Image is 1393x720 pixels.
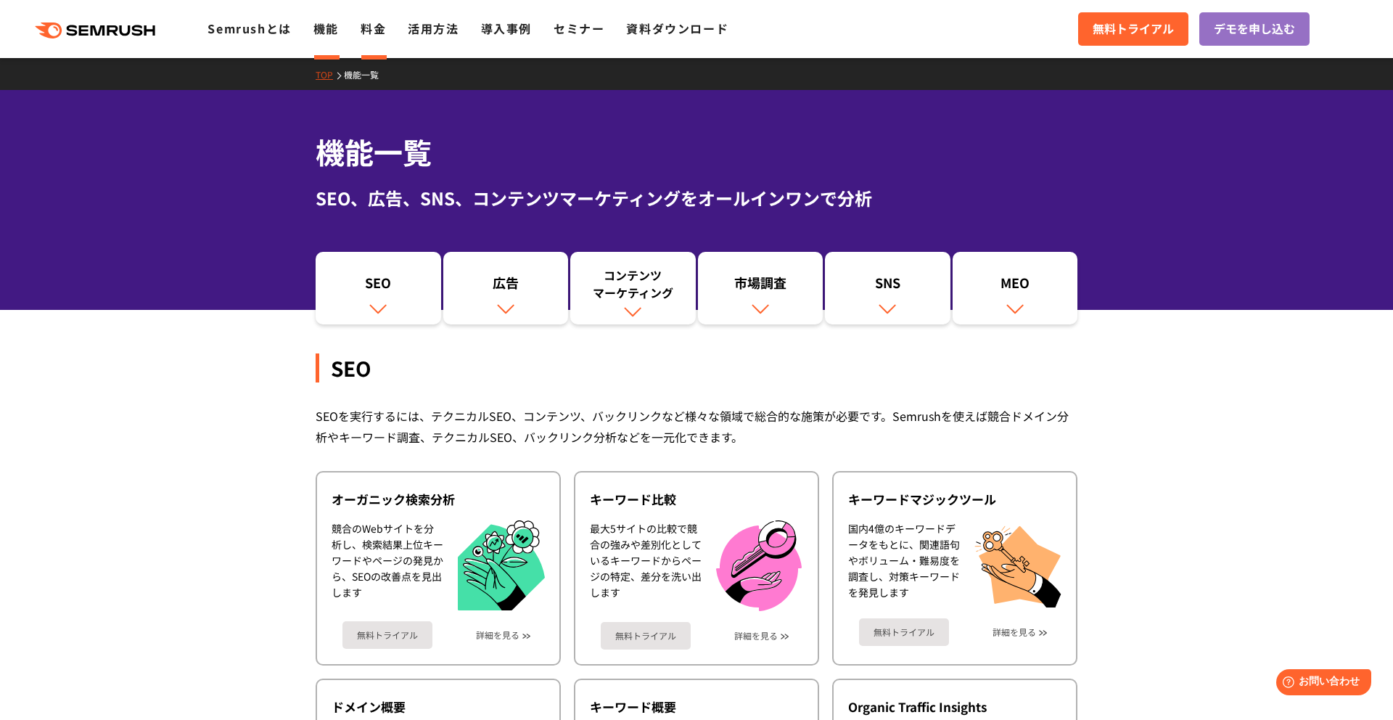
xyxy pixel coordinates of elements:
a: SEO [316,252,441,324]
span: 無料トライアル [1093,20,1174,38]
a: コンテンツマーケティング [570,252,696,324]
div: ドメイン概要 [332,698,545,716]
a: 機能一覧 [344,68,390,81]
div: 国内4億のキーワードデータをもとに、関連語句やボリューム・難易度を調査し、対策キーワードを発見します [848,520,960,607]
a: 無料トライアル [342,621,432,649]
iframe: Help widget launcher [1264,663,1377,704]
a: 詳細を見る [476,630,519,640]
div: MEO [960,274,1071,298]
div: 最大5サイトの比較で競合の強みや差別化としているキーワードからページの特定、差分を洗い出します [590,520,702,611]
a: 機能 [313,20,339,37]
div: SNS [832,274,943,298]
div: キーワード概要 [590,698,803,716]
a: 無料トライアル [859,618,949,646]
img: キーワード比較 [716,520,802,611]
div: SEOを実行するには、テクニカルSEO、コンテンツ、バックリンクなど様々な領域で総合的な施策が必要です。Semrushを使えば競合ドメイン分析やキーワード調査、テクニカルSEO、バックリンク分析... [316,406,1077,448]
a: MEO [953,252,1078,324]
img: オーガニック検索分析 [458,520,545,611]
div: SEO [323,274,434,298]
a: デモを申し込む [1199,12,1310,46]
div: オーガニック検索分析 [332,491,545,508]
span: デモを申し込む [1214,20,1295,38]
div: 市場調査 [705,274,816,298]
a: 活用方法 [408,20,459,37]
div: SEO [316,353,1077,382]
div: キーワード比較 [590,491,803,508]
a: 無料トライアル [1078,12,1188,46]
div: コンテンツ マーケティング [578,266,689,301]
a: 導入事例 [481,20,532,37]
a: TOP [316,68,344,81]
a: Semrushとは [207,20,291,37]
h1: 機能一覧 [316,131,1077,173]
img: キーワードマジックツール [974,520,1061,607]
div: 広告 [451,274,562,298]
a: 詳細を見る [993,627,1036,637]
a: 広告 [443,252,569,324]
a: 資料ダウンロード [626,20,728,37]
div: 競合のWebサイトを分析し、検索結果上位キーワードやページの発見から、SEOの改善点を見出します [332,520,443,611]
a: 無料トライアル [601,622,691,650]
a: セミナー [554,20,604,37]
div: キーワードマジックツール [848,491,1061,508]
div: Organic Traffic Insights [848,698,1061,716]
div: SEO、広告、SNS、コンテンツマーケティングをオールインワンで分析 [316,185,1077,211]
a: 市場調査 [698,252,823,324]
a: 詳細を見る [734,631,778,641]
a: SNS [825,252,950,324]
a: 料金 [361,20,386,37]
